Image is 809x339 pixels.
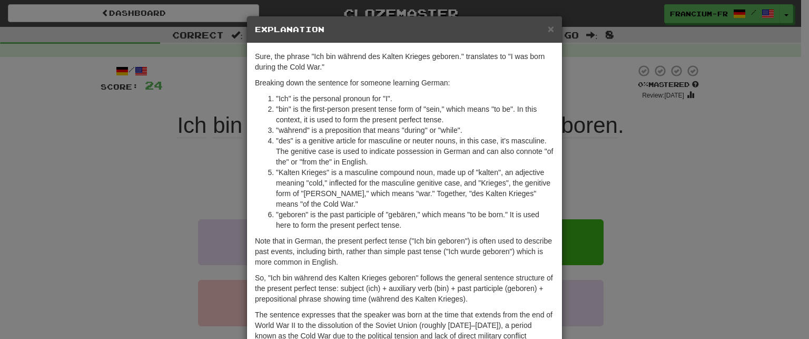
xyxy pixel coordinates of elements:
span: × [548,23,554,35]
p: Sure, the phrase "Ich bin während des Kalten Krieges geboren." translates to "I was born during t... [255,51,554,72]
li: "geboren" is the past participle of "gebären," which means "to be born." It is used here to form ... [276,209,554,230]
li: "während" is a preposition that means "during" or "while". [276,125,554,135]
li: "des" is a genitive article for masculine or neuter nouns, in this case, it's masculine. The geni... [276,135,554,167]
h5: Explanation [255,24,554,35]
p: Note that in German, the present perfect tense ("Ich bin geboren") is often used to describe past... [255,236,554,267]
p: So, "Ich bin während des Kalten Krieges geboren" follows the general sentence structure of the pr... [255,273,554,304]
p: Breaking down the sentence for someone learning German: [255,78,554,88]
li: "Kalten Krieges" is a masculine compound noun, made up of "kalten", an adjective meaning "cold," ... [276,167,554,209]
li: "Ich" is the personal pronoun for "I". [276,93,554,104]
button: Close [548,23,554,34]
li: "bin" is the first-person present tense form of "sein," which means "to be". In this context, it ... [276,104,554,125]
